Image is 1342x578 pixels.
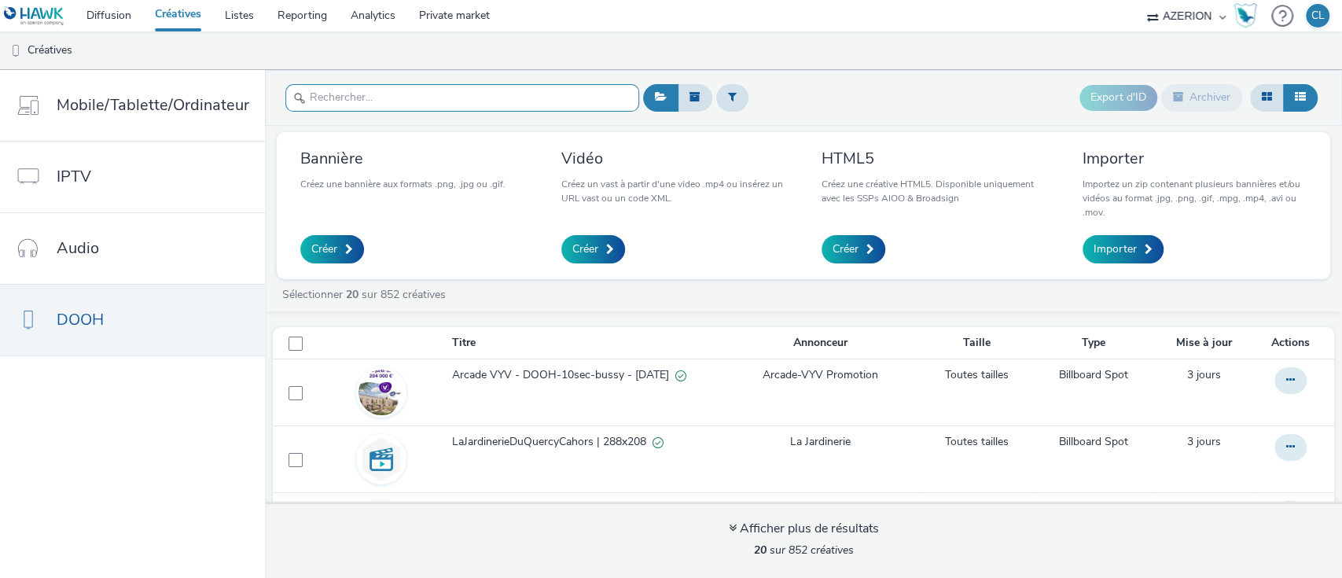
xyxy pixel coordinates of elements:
[1032,327,1154,359] th: Type
[822,177,1046,205] p: Créez une créative HTML5. Disponible uniquement avec les SSPs AIOO & Broadsign
[763,367,878,383] a: Arcade-VYV Promotion
[561,235,625,263] a: Créer
[754,543,767,558] strong: 20
[1094,241,1137,257] span: Importer
[358,352,404,433] img: cfbaa31b-b1df-4651-aaae-99f6d229a806.jpg
[450,327,720,359] th: Titre
[1154,327,1253,359] th: Mise à jour
[57,237,99,260] span: Audio
[1250,84,1284,111] button: Grille
[1234,3,1257,28] img: Hawk Academy
[720,327,920,359] th: Annonceur
[285,84,639,112] input: Rechercher...
[452,367,719,391] a: Arcade VYV - DOOH-10sec-bussy - [DATE]Valide
[452,434,653,450] span: LaJardinerieDuQuercyCahors | 288x208
[1083,235,1164,263] a: Importer
[1083,177,1307,219] p: Importez un zip contenant plusieurs bannières et/ou vidéos au format .jpg, .png, .gif, .mpg, .mp4...
[822,148,1046,169] h3: HTML5
[561,177,786,205] p: Créez un vast à partir d'une video .mp4 ou insérez un URL vast ou un code XML.
[300,148,506,169] h3: Bannière
[300,235,364,263] a: Créer
[4,6,64,26] img: undefined Logo
[1161,84,1242,111] button: Archiver
[572,241,598,257] span: Créer
[1187,434,1221,450] a: 6 octobre 2025, 13:04
[944,434,1008,450] a: Toutes tailles
[8,43,24,59] img: dooh
[346,287,358,302] strong: 20
[1253,327,1334,359] th: Actions
[653,434,664,451] div: Valide
[754,543,854,558] span: sur 852 créatives
[920,327,1032,359] th: Taille
[281,287,452,302] a: Sélectionner sur 852 créatives
[561,148,786,169] h3: Vidéo
[1234,3,1263,28] a: Hawk Academy
[57,308,104,331] span: DOOH
[1079,85,1157,110] button: Export d'ID
[311,241,337,257] span: Créer
[1187,434,1221,449] span: 3 jours
[944,367,1008,383] a: Toutes tailles
[1187,367,1221,382] span: 3 jours
[833,241,859,257] span: Créer
[1187,367,1221,383] a: 6 octobre 2025, 16:58
[1311,4,1325,28] div: CL
[675,367,686,384] div: Valide
[452,434,719,458] a: LaJardinerieDuQuercyCahors | 288x208Valide
[452,367,675,383] span: Arcade VYV - DOOH-10sec-bussy - [DATE]
[57,94,249,116] span: Mobile/Tablette/Ordinateur
[300,177,506,191] p: Créez une bannière aux formats .png, .jpg ou .gif.
[358,436,404,482] img: video.svg
[822,235,885,263] a: Créer
[729,520,879,538] div: Afficher plus de résultats
[1059,367,1128,383] a: Billboard Spot
[57,165,91,188] span: IPTV
[790,434,851,450] a: La Jardinerie
[1059,434,1128,450] a: Billboard Spot
[1083,148,1307,169] h3: Importer
[1283,84,1318,111] button: Liste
